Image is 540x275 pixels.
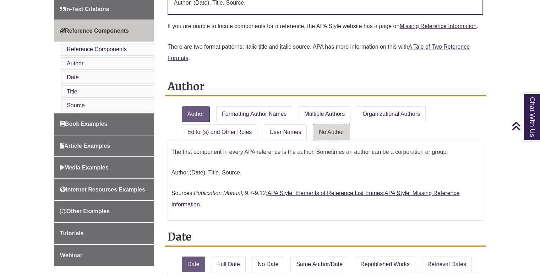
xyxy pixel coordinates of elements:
[60,187,145,193] span: Internet Resources Examples
[60,28,129,34] span: Reference Components
[168,18,483,35] p: If you are unable to locate components for a reference, the APA Style website has a page on .
[290,257,348,272] a: Same Author/Date
[54,113,154,135] a: Book Examples
[171,185,479,213] p: Sources: , 9.7-9.12; ;
[399,23,476,29] a: Missing Reference Information
[54,20,154,42] a: Reference Components
[267,190,383,196] a: APA Style: Elements of Reference List Entries
[264,124,307,140] a: User Names
[171,190,459,207] a: APA Style: Missing Reference Information
[60,230,83,236] span: Tutorials
[171,144,479,161] p: The first component in every APA reference is the author. Sometimes an author can be a corporatio...
[165,228,486,247] h2: Date
[54,135,154,157] a: Article Examples
[512,121,538,131] a: Back to Top
[313,124,350,140] a: No Author
[60,143,110,149] span: Article Examples
[67,88,77,95] a: Title
[168,44,470,61] a: A Tale of Two Reference Formats
[54,179,154,200] a: Internet Resources Examples
[67,46,127,52] a: Reference Components
[60,121,107,127] span: Book Examples
[168,38,483,67] p: There are two format patterns: italic title and italic source. APA has more information on this w...
[67,74,79,80] a: Date
[60,6,109,12] span: In-Text Citations
[165,77,486,96] h2: Author
[171,164,479,181] p: (Date). Title. Source.
[54,157,154,178] a: Media Examples
[182,106,210,122] a: Author
[299,106,350,122] a: Multiple Authors
[54,201,154,222] a: Other Examples
[422,257,472,272] a: Retrieval Dates
[54,223,154,244] a: Tutorials
[171,169,190,176] span: Author.
[194,190,242,196] em: Publication Manual
[182,124,257,140] a: Editor(s) and Other Roles
[54,245,154,266] a: Webinar
[357,106,426,122] a: Organizational Authors
[67,60,83,66] a: Author
[67,102,85,108] a: Source
[252,257,284,272] a: No Date
[60,252,82,258] span: Webinar
[182,257,205,272] a: Date
[60,208,110,214] span: Other Examples
[60,165,109,171] span: Media Examples
[212,257,246,272] a: Full Date
[355,257,415,272] a: Republished Works
[216,106,292,122] a: Formatting Author Names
